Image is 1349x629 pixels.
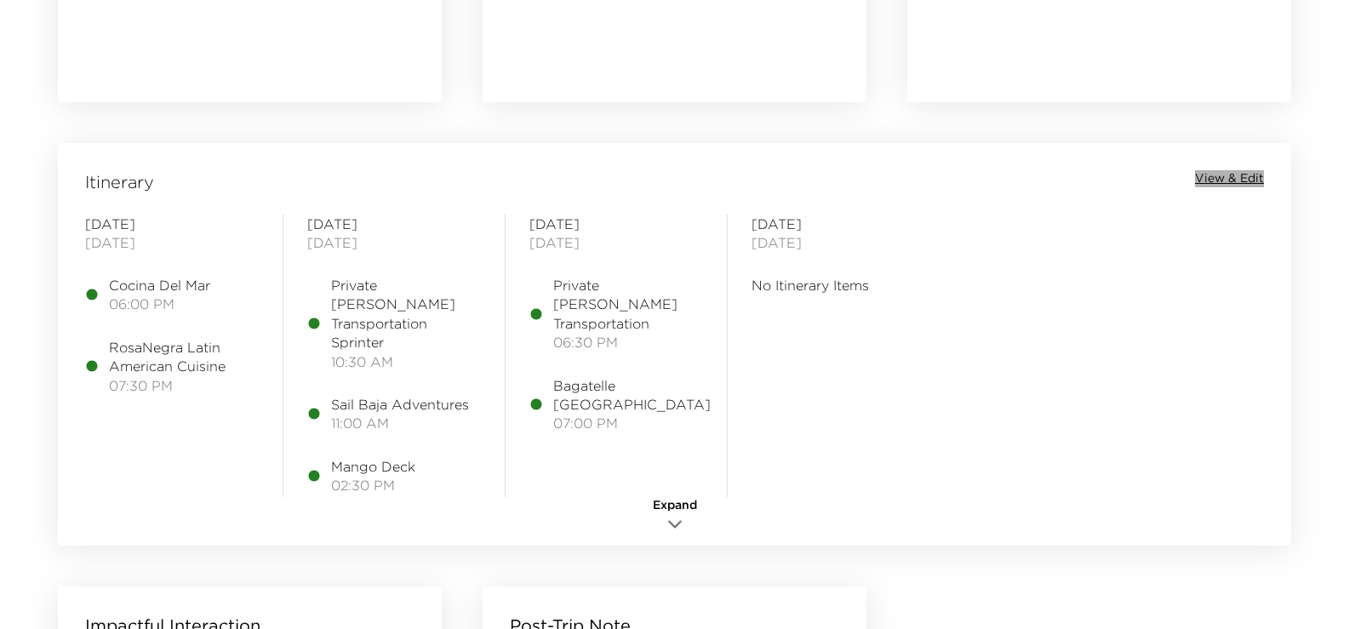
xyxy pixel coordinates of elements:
span: [DATE] [529,214,703,233]
span: 06:00 PM [109,294,210,313]
span: 02:30 PM [331,476,415,495]
span: 10:30 AM [331,352,481,371]
span: [DATE] [85,214,259,233]
span: 07:30 PM [109,376,259,395]
span: [DATE] [529,233,703,252]
span: Expand [653,497,697,514]
span: [DATE] [752,214,925,233]
span: [DATE] [307,214,481,233]
span: Private [PERSON_NAME] Transportation Sprinter [331,276,481,352]
span: Cocina Del Mar [109,276,210,294]
span: 11:00 AM [331,414,469,432]
span: Bagatelle [GEOGRAPHIC_DATA] [553,376,711,415]
span: RosaNegra Latin American Cuisine [109,338,259,376]
span: [DATE] [85,233,259,252]
span: [DATE] [752,233,925,252]
span: Mango Deck [331,457,415,476]
button: Expand [632,497,717,537]
span: Sail Baja Adventures [331,395,469,414]
button: View & Edit [1195,170,1264,187]
span: No Itinerary Items [752,276,925,294]
span: Private [PERSON_NAME] Transportation [553,276,703,333]
span: Itinerary [85,170,154,194]
span: 07:00 PM [553,414,711,432]
span: 06:30 PM [553,333,703,352]
span: [DATE] [307,233,481,252]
